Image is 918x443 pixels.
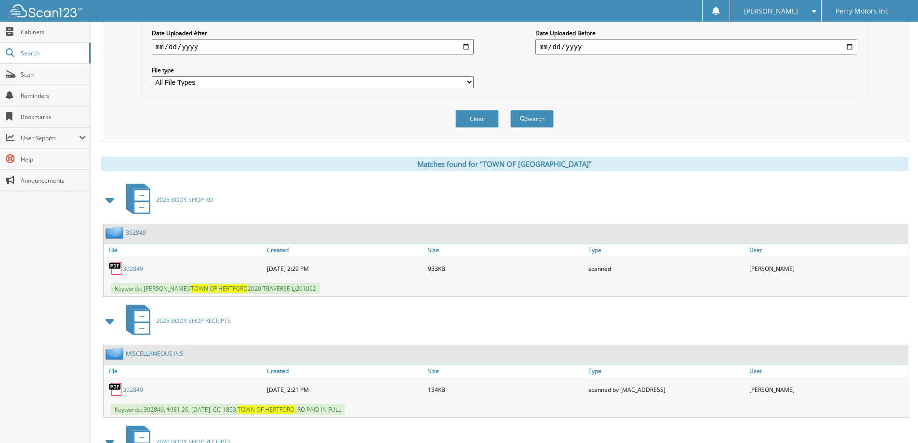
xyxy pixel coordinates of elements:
[747,364,908,377] a: User
[108,261,123,276] img: PDF.png
[426,364,586,377] a: Size
[21,134,79,142] span: User Reports
[426,380,586,399] div: 134KB
[111,404,345,415] span: Keywords: 302849, $981.26, [DATE], CC-1853, , RO PAID IN FULL
[535,39,857,54] input: end
[256,405,264,414] span: OF
[218,284,248,293] span: HERTFORD
[104,243,265,256] a: File
[426,243,586,256] a: Size
[586,380,747,399] div: scanned by [MAC_ADDRESS]
[21,113,86,121] span: Bookmarks
[152,66,474,74] label: File type
[101,157,908,171] div: Matches found for "TOWN OF [GEOGRAPHIC_DATA]"
[747,380,908,399] div: [PERSON_NAME]
[870,397,918,443] iframe: Chat Widget
[535,29,857,37] label: Date Uploaded Before
[836,8,889,14] span: Perry Motors Inc
[586,364,747,377] a: Type
[106,227,126,239] img: folder2.png
[21,49,84,57] span: Search
[152,39,474,54] input: start
[123,386,143,394] a: 302849
[21,92,86,100] span: Reminders
[747,243,908,256] a: User
[21,155,86,163] span: Help
[120,302,231,340] a: 2025 BODY SHOP RECEIPTS
[111,283,320,294] span: Keywords: [PERSON_NAME]/ 2020 TRAVERSE LJ201062
[744,8,798,14] span: [PERSON_NAME]
[238,405,255,414] span: TOWN
[510,110,554,128] button: Search
[10,4,82,17] img: scan123-logo-white.svg
[265,243,426,256] a: Created
[455,110,499,128] button: Clear
[426,259,586,278] div: 933KB
[586,243,747,256] a: Type
[152,29,474,37] label: Date Uploaded After
[120,181,213,219] a: 2025 BODY SHOP RO
[126,349,183,358] a: MISCELLANEOUS INS
[265,364,426,377] a: Created
[586,259,747,278] div: scanned
[21,28,86,36] span: Cabinets
[104,364,265,377] a: File
[265,405,294,414] span: HERTFORD
[156,196,213,204] span: 2025 BODY SHOP RO
[21,70,86,79] span: Scan
[265,259,426,278] div: [DATE] 2:29 PM
[106,348,126,360] img: folder2.png
[747,259,908,278] div: [PERSON_NAME]
[191,284,208,293] span: TOWN
[123,265,143,273] a: 302849
[156,317,231,325] span: 2025 BODY SHOP RECEIPTS
[108,382,123,397] img: PDF.png
[210,284,217,293] span: OF
[265,380,426,399] div: [DATE] 2:21 PM
[21,176,86,185] span: Announcements
[126,228,146,237] a: 302849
